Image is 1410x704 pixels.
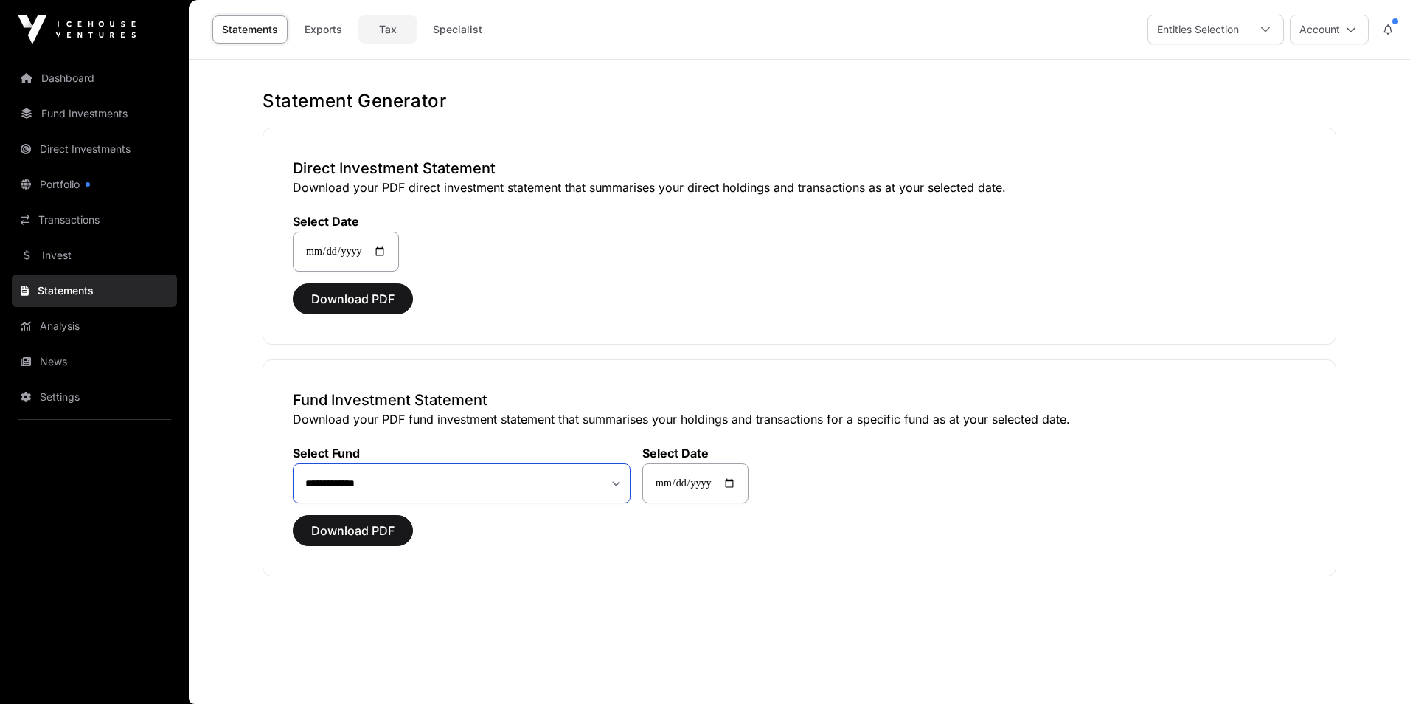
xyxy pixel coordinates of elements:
[12,345,177,378] a: News
[294,15,352,44] a: Exports
[12,97,177,130] a: Fund Investments
[12,133,177,165] a: Direct Investments
[293,214,399,229] label: Select Date
[311,522,395,539] span: Download PDF
[12,239,177,272] a: Invest
[293,390,1306,410] h3: Fund Investment Statement
[311,290,395,308] span: Download PDF
[212,15,288,44] a: Statements
[293,515,413,546] button: Download PDF
[12,204,177,236] a: Transactions
[423,15,492,44] a: Specialist
[1148,15,1248,44] div: Entities Selection
[293,298,413,313] a: Download PDF
[1290,15,1369,44] button: Account
[293,530,413,545] a: Download PDF
[12,62,177,94] a: Dashboard
[642,446,749,460] label: Select Date
[12,275,177,307] a: Statements
[293,179,1306,196] p: Download your PDF direct investment statement that summarises your direct holdings and transactio...
[263,89,1336,113] h1: Statement Generator
[293,283,413,314] button: Download PDF
[1336,633,1410,704] iframe: Chat Widget
[358,15,417,44] a: Tax
[293,158,1306,179] h3: Direct Investment Statement
[12,168,177,201] a: Portfolio
[12,381,177,413] a: Settings
[12,310,177,342] a: Analysis
[293,446,631,460] label: Select Fund
[293,410,1306,428] p: Download your PDF fund investment statement that summarises your holdings and transactions for a ...
[18,15,136,44] img: Icehouse Ventures Logo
